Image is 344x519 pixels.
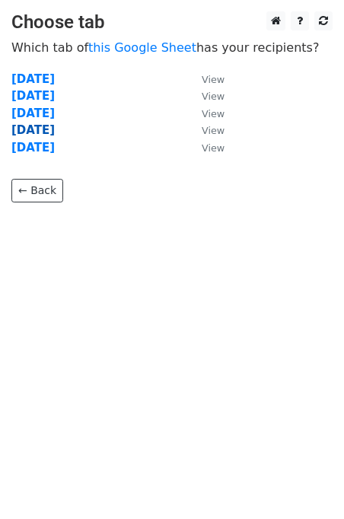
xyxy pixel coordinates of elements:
[202,91,225,102] small: View
[268,446,344,519] iframe: Chat Widget
[186,107,225,120] a: View
[11,123,55,137] a: [DATE]
[11,141,55,154] a: [DATE]
[202,125,225,136] small: View
[202,142,225,154] small: View
[186,72,225,86] a: View
[186,123,225,137] a: View
[202,74,225,85] small: View
[11,179,63,202] a: ← Back
[186,141,225,154] a: View
[11,11,333,33] h3: Choose tab
[11,72,55,86] a: [DATE]
[186,89,225,103] a: View
[11,107,55,120] a: [DATE]
[11,40,333,56] p: Which tab of has your recipients?
[202,108,225,119] small: View
[11,89,55,103] a: [DATE]
[88,40,196,55] a: this Google Sheet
